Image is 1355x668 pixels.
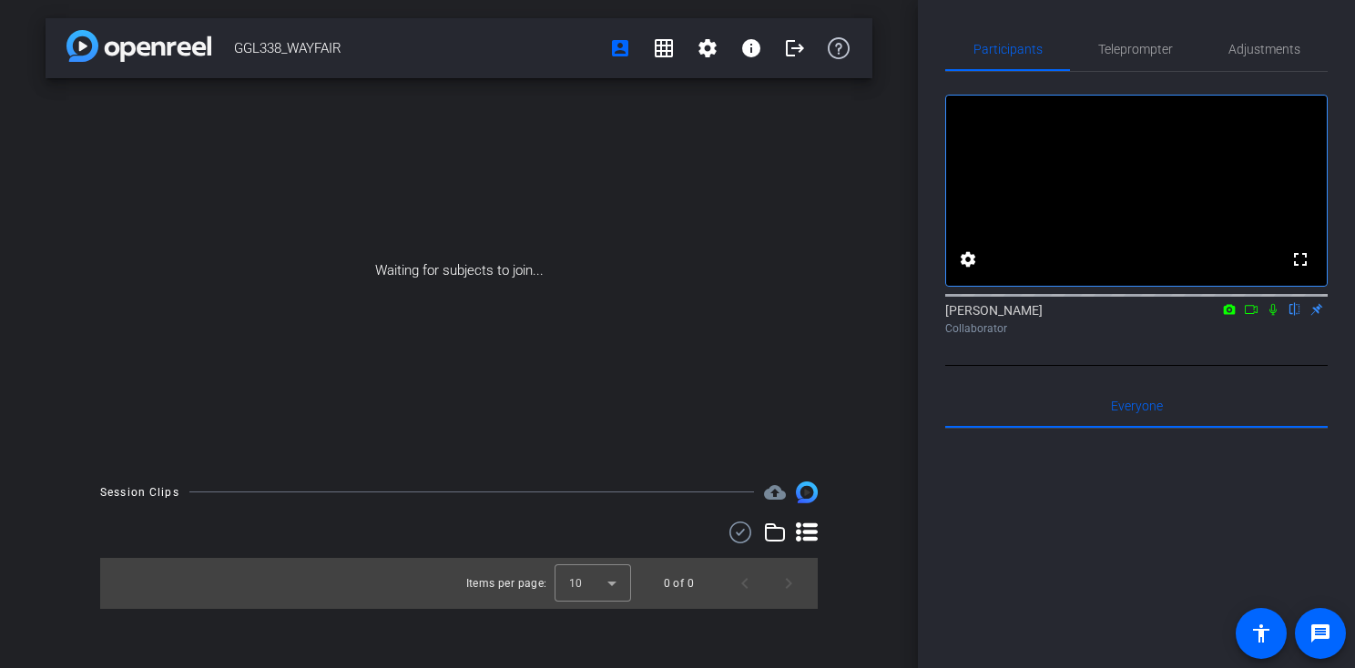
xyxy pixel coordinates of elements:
mat-icon: fullscreen [1289,248,1311,270]
span: Destinations for your clips [764,481,786,503]
mat-icon: message [1309,622,1331,644]
mat-icon: flip [1284,300,1306,317]
mat-icon: info [740,37,762,59]
mat-icon: cloud_upload [764,481,786,503]
mat-icon: logout [784,37,806,59]
mat-icon: grid_on [653,37,675,59]
span: Adjustments [1228,43,1300,56]
img: app-logo [66,30,211,62]
mat-icon: accessibility [1250,622,1272,644]
div: [PERSON_NAME] [945,301,1328,337]
mat-icon: settings [697,37,718,59]
mat-icon: account_box [609,37,631,59]
div: Items per page: [466,574,547,592]
button: Previous page [723,562,767,605]
span: GGL338_WAYFAIR [234,30,598,66]
mat-icon: settings [957,248,979,270]
div: 0 of 0 [664,574,694,592]
button: Next page [767,562,810,605]
div: Session Clips [100,483,179,501]
img: Session clips [796,481,818,503]
span: Participants [973,43,1043,56]
span: Everyone [1111,400,1163,412]
span: Teleprompter [1098,43,1173,56]
div: Waiting for subjects to join... [46,78,872,463]
div: Collaborator [945,320,1328,337]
